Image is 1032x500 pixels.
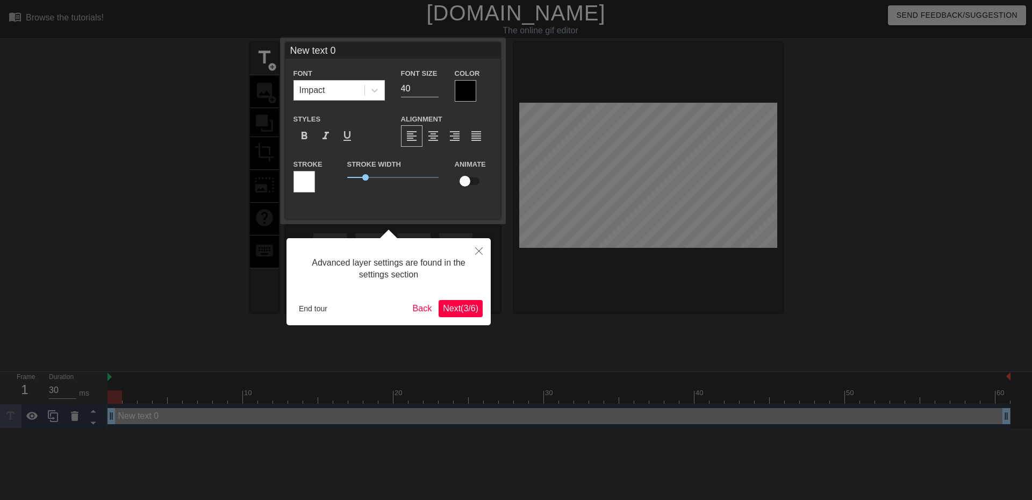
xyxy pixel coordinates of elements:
[408,300,436,317] button: Back
[295,246,483,292] div: Advanced layer settings are found in the settings section
[295,301,332,317] button: End tour
[467,238,491,263] button: Close
[439,300,483,317] button: Next
[443,304,478,313] span: Next ( 3 / 6 )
